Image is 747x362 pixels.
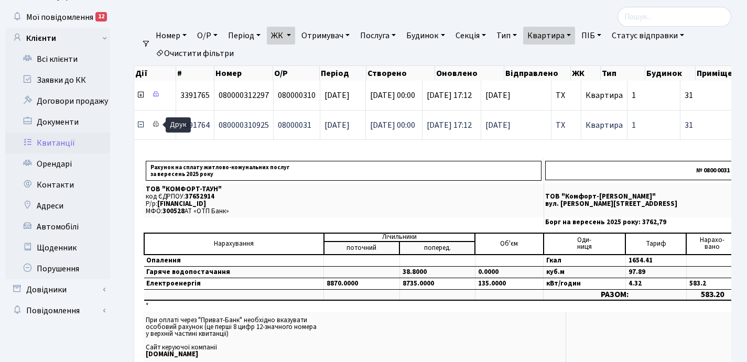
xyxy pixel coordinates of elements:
[632,119,636,131] span: 1
[544,278,626,289] td: кВт/годин
[219,119,269,131] span: 080000310925
[273,66,320,81] th: О/Р
[166,117,191,133] div: Друк
[686,278,739,289] td: 583.2
[544,289,686,300] td: РАЗОМ:
[224,27,265,45] a: Період
[144,255,324,267] td: Опалення
[435,66,504,81] th: Оновлено
[632,90,636,101] span: 1
[5,216,110,237] a: Автомобілі
[475,278,543,289] td: 135.0000
[320,66,366,81] th: Період
[151,45,238,62] a: Очистити фільтри
[625,278,686,289] td: 4.32
[544,233,626,255] td: Оди- ниця
[5,49,110,70] a: Всі клієнти
[586,90,623,101] span: Квартира
[625,255,686,267] td: 1654.41
[370,119,415,131] span: [DATE] 00:00
[356,27,400,45] a: Послуга
[492,27,521,45] a: Тип
[193,27,222,45] a: О/Р
[685,91,744,100] span: 31
[577,27,605,45] a: ПІБ
[485,121,547,129] span: [DATE]
[366,66,436,81] th: Створено
[370,90,415,101] span: [DATE] 00:00
[180,90,210,101] span: 3391765
[5,258,110,279] a: Порушення
[5,70,110,91] a: Заявки до КК
[399,266,475,278] td: 38.8000
[556,121,577,129] span: ТХ
[219,90,269,101] span: 080000312297
[146,161,542,181] p: Рахунок на сплату житлово-комунальних послуг за вересень 2025 року
[324,242,399,255] td: поточний
[402,27,449,45] a: Будинок
[297,27,354,45] a: Отримувач
[157,199,206,209] span: [FINANCIAL_ID]
[146,349,198,359] b: [DOMAIN_NAME]
[556,91,577,100] span: ТХ
[5,300,110,321] a: Повідомлення
[163,206,185,216] span: 300528
[475,266,543,278] td: 0.0000
[95,12,107,21] div: 12
[571,66,601,81] th: ЖК
[134,66,176,81] th: Дії
[324,119,350,131] span: [DATE]
[146,193,542,200] p: код ЄДРПОУ:
[451,27,490,45] a: Секція
[5,237,110,258] a: Щоденник
[5,279,110,300] a: Довідники
[645,66,696,81] th: Будинок
[214,66,273,81] th: Номер
[146,186,542,193] p: ТОВ "КОМФОРТ-ТАУН"
[544,266,626,278] td: куб.м
[544,255,626,267] td: Гкал
[144,266,324,278] td: Гаряче водопостачання
[278,90,316,101] span: 080000310
[5,112,110,133] a: Документи
[475,233,543,255] td: Об'єм
[180,119,210,131] span: 3391764
[586,119,623,131] span: Квартира
[151,27,191,45] a: Номер
[399,242,475,255] td: поперед.
[324,278,399,289] td: 8870.0000
[601,66,645,81] th: Тип
[146,201,542,207] p: Р/р:
[26,12,93,23] span: Мої повідомлення
[625,233,686,255] td: Тариф
[685,121,744,129] span: 31
[427,90,472,101] span: [DATE] 17:12
[625,266,686,278] td: 97.89
[146,208,542,215] p: МФО: АТ «ОТП Банк»
[608,27,688,45] a: Статус відправки
[485,91,547,100] span: [DATE]
[144,233,324,255] td: Нарахування
[618,7,731,27] input: Пошук...
[278,119,311,131] span: 08000031
[144,278,324,289] td: Електроенергія
[324,90,350,101] span: [DATE]
[5,28,110,49] a: Клієнти
[523,27,575,45] a: Квартира
[399,278,475,289] td: 8735.0000
[686,233,739,255] td: Нарахо- вано
[5,91,110,112] a: Договори продажу
[504,66,571,81] th: Відправлено
[324,233,475,242] td: Лічильники
[176,66,214,81] th: #
[5,195,110,216] a: Адреси
[5,133,110,153] a: Квитанції
[5,174,110,195] a: Контакти
[686,289,739,300] td: 583.20
[5,153,110,174] a: Орендарі
[185,192,214,201] span: 37652914
[267,27,295,45] a: ЖК
[5,7,110,28] a: Мої повідомлення12
[427,119,472,131] span: [DATE] 17:12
